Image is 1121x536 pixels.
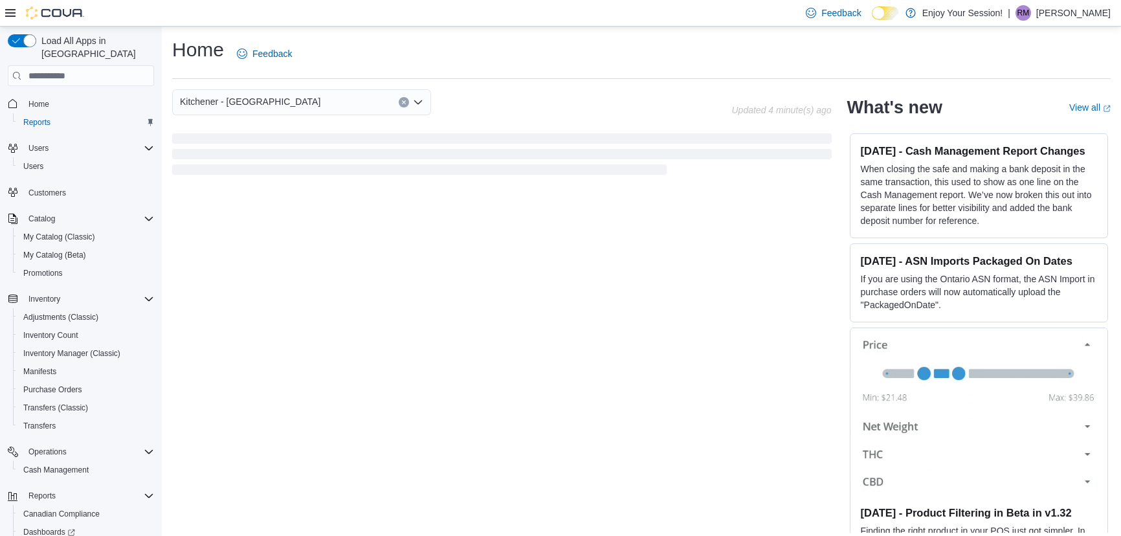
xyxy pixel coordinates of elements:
button: Inventory [23,291,65,307]
button: Catalog [3,210,159,228]
a: Promotions [18,265,68,281]
span: Reports [23,117,50,128]
span: Home [23,95,154,111]
a: My Catalog (Beta) [18,247,91,263]
span: Inventory Count [23,330,78,341]
span: Manifests [23,366,56,377]
h3: [DATE] - ASN Imports Packaged On Dates [861,254,1097,267]
span: Promotions [23,268,63,278]
a: View allExternal link [1069,102,1111,113]
a: Adjustments (Classic) [18,309,104,325]
p: Updated 4 minute(s) ago [731,105,831,115]
span: Adjustments (Classic) [23,312,98,322]
button: Canadian Compliance [13,505,159,523]
span: Feedback [252,47,292,60]
button: Customers [3,183,159,202]
span: Canadian Compliance [23,509,100,519]
span: Transfers (Classic) [23,403,88,413]
span: My Catalog (Classic) [18,229,154,245]
a: Canadian Compliance [18,506,105,522]
button: Purchase Orders [13,381,159,399]
a: Feedback [232,41,297,67]
span: Cash Management [18,462,154,478]
button: Transfers [13,417,159,435]
span: Transfers [18,418,154,434]
a: Users [18,159,49,174]
a: Inventory Manager (Classic) [18,346,126,361]
button: Manifests [13,363,159,381]
button: Home [3,94,159,113]
a: Cash Management [18,462,94,478]
button: Catalog [23,211,60,227]
span: Inventory Manager (Classic) [23,348,120,359]
div: Rahil Mansuri [1016,5,1031,21]
p: When closing the safe and making a bank deposit in the same transaction, this used to show as one... [861,162,1097,227]
span: Kitchener - [GEOGRAPHIC_DATA] [180,94,320,109]
h3: [DATE] - Product Filtering in Beta in v1.32 [861,506,1097,519]
button: My Catalog (Beta) [13,246,159,264]
a: My Catalog (Classic) [18,229,100,245]
span: Promotions [18,265,154,281]
button: Operations [3,443,159,461]
span: My Catalog (Beta) [23,250,86,260]
span: Customers [28,188,66,198]
p: Enjoy Your Session! [922,5,1003,21]
button: Reports [13,113,159,131]
span: Dark Mode [872,20,872,21]
input: Dark Mode [872,6,899,20]
p: [PERSON_NAME] [1036,5,1111,21]
button: Users [23,140,54,156]
span: Users [23,140,154,156]
button: Inventory [3,290,159,308]
span: Adjustments (Classic) [18,309,154,325]
span: Load All Apps in [GEOGRAPHIC_DATA] [36,34,154,60]
button: My Catalog (Classic) [13,228,159,246]
img: Cova [26,6,84,19]
button: Open list of options [413,97,423,107]
button: Reports [3,487,159,505]
h2: What's new [847,97,942,118]
button: Promotions [13,264,159,282]
span: Cash Management [23,465,89,475]
span: Catalog [23,211,154,227]
span: Purchase Orders [23,385,82,395]
span: Home [28,99,49,109]
h3: [DATE] - Cash Management Report Changes [861,144,1097,157]
button: Users [13,157,159,175]
span: Users [18,159,154,174]
span: Inventory [28,294,60,304]
span: Reports [23,488,154,504]
span: Users [23,161,43,172]
span: Transfers (Classic) [18,400,154,416]
a: Transfers [18,418,61,434]
span: Inventory Count [18,328,154,343]
button: Inventory Count [13,326,159,344]
span: Operations [28,447,67,457]
button: Adjustments (Classic) [13,308,159,326]
span: Inventory Manager (Classic) [18,346,154,361]
a: Manifests [18,364,61,379]
svg: External link [1103,105,1111,113]
span: Operations [23,444,154,460]
span: Reports [18,115,154,130]
button: Transfers (Classic) [13,399,159,417]
span: My Catalog (Classic) [23,232,95,242]
span: Catalog [28,214,55,224]
span: Reports [28,491,56,501]
span: My Catalog (Beta) [18,247,154,263]
a: Home [23,96,54,112]
span: Feedback [821,6,861,19]
button: Operations [23,444,72,460]
button: Cash Management [13,461,159,479]
a: Transfers (Classic) [18,400,93,416]
span: Manifests [18,364,154,379]
a: Inventory Count [18,328,83,343]
a: Reports [18,115,56,130]
span: Inventory [23,291,154,307]
span: Loading [172,136,832,177]
h1: Home [172,37,224,63]
button: Reports [23,488,61,504]
span: Purchase Orders [18,382,154,397]
span: RM [1017,5,1030,21]
button: Clear input [399,97,409,107]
